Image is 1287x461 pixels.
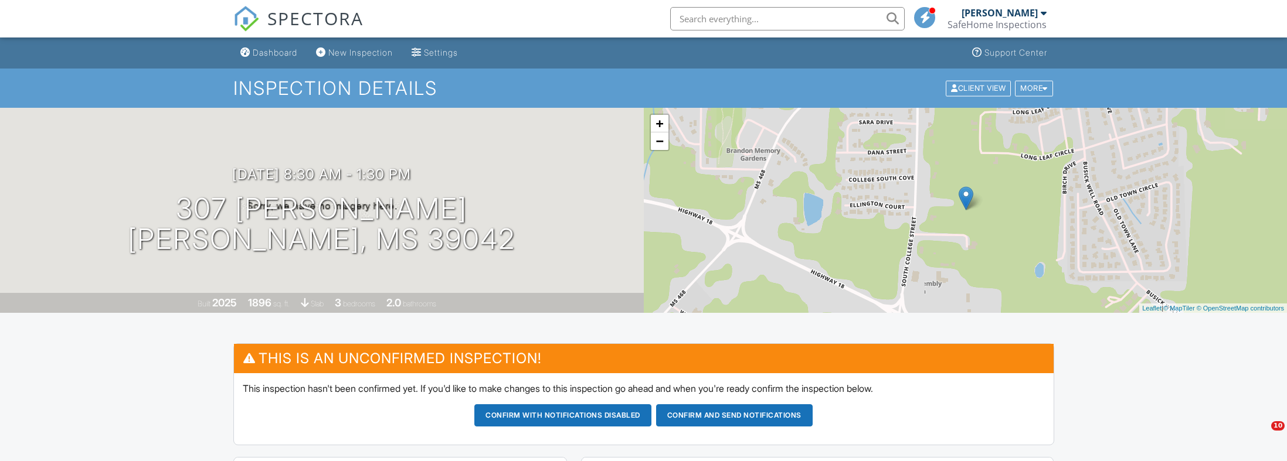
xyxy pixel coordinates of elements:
[311,299,324,308] span: slab
[1247,421,1275,449] iframe: Intercom live chat
[234,344,1054,373] h3: This is an Unconfirmed Inspection!
[343,299,375,308] span: bedrooms
[1271,421,1285,431] span: 10
[253,47,297,57] div: Dashboard
[267,6,364,30] span: SPECTORA
[232,166,411,182] h3: [DATE] 8:30 am - 1:30 pm
[1015,80,1053,96] div: More
[967,42,1052,64] a: Support Center
[403,299,436,308] span: bathrooms
[1163,305,1195,312] a: © MapTiler
[946,80,1011,96] div: Client View
[386,296,401,309] div: 2.0
[236,42,302,64] a: Dashboard
[948,19,1047,30] div: SafeHome Inspections
[945,83,1014,92] a: Client View
[1139,303,1287,313] div: |
[424,47,458,57] div: Settings
[1142,305,1162,312] a: Leaflet
[233,16,364,40] a: SPECTORA
[311,42,398,64] a: New Inspection
[233,78,1054,98] h1: Inspection Details
[243,382,1045,395] p: This inspection hasn't been confirmed yet. If you'd like to make changes to this inspection go ah...
[212,296,237,309] div: 2025
[474,404,651,426] button: Confirm with notifications disabled
[670,7,905,30] input: Search everything...
[128,193,515,255] h1: 307 [PERSON_NAME] [PERSON_NAME], MS 39042
[962,7,1038,19] div: [PERSON_NAME]
[984,47,1047,57] div: Support Center
[328,47,393,57] div: New Inspection
[1197,305,1284,312] a: © OpenStreetMap contributors
[273,299,290,308] span: sq. ft.
[656,404,813,426] button: Confirm and send notifications
[233,6,259,32] img: The Best Home Inspection Software - Spectora
[335,296,341,309] div: 3
[248,296,271,309] div: 1896
[407,42,463,64] a: Settings
[198,299,210,308] span: Built
[651,115,668,132] a: Zoom in
[651,132,668,150] a: Zoom out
